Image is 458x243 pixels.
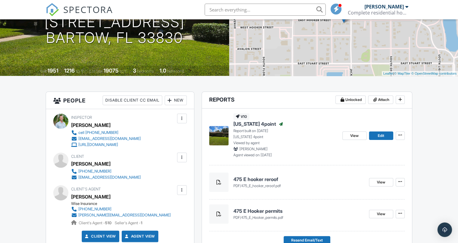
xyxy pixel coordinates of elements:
[71,201,176,206] div: Wise Insurance
[46,92,194,109] h3: People
[105,221,111,225] strong: 510
[137,69,154,73] span: bedrooms
[71,206,171,212] a: [PHONE_NUMBER]
[78,213,171,218] div: [PERSON_NAME][EMAIL_ADDRESS][DOMAIN_NAME]
[160,67,166,74] div: 1.0
[40,69,47,73] span: Built
[44,14,185,46] h1: [STREET_ADDRESS] Bartow, FL 33830
[71,154,84,159] span: Client
[84,233,116,239] a: Client View
[394,72,410,75] a: © MapTiler
[71,130,141,136] a: cell [PHONE_NUMBER]
[76,69,84,73] span: sq. ft.
[71,115,92,120] span: Inspector
[79,221,112,225] span: Client's Agent -
[115,221,142,225] span: Seller's Agent -
[78,130,118,135] div: cell [PHONE_NUMBER]
[205,4,326,16] input: Search everything...
[133,67,136,74] div: 3
[382,71,458,76] div: |
[120,69,127,73] span: sq.ft.
[78,136,141,141] div: [EMAIL_ADDRESS][DOMAIN_NAME]
[103,96,162,105] div: Disable Client CC Email
[71,187,101,191] span: Client's Agent
[71,136,141,142] a: [EMAIL_ADDRESS][DOMAIN_NAME]
[165,96,187,105] div: New
[90,69,103,73] span: Lot Size
[71,174,141,180] a: [EMAIL_ADDRESS][DOMAIN_NAME]
[124,233,155,239] a: Agent View
[167,69,184,73] span: bathrooms
[71,121,110,130] div: [PERSON_NAME]
[46,8,113,21] a: SPECTORA
[71,159,110,168] div: [PERSON_NAME]
[411,72,456,75] a: © OpenStreetMap contributors
[64,67,75,74] div: 1216
[71,168,141,174] a: [PHONE_NUMBER]
[48,67,58,74] div: 1951
[364,4,404,10] div: [PERSON_NAME]
[78,207,111,212] div: [PHONE_NUMBER]
[71,142,141,148] a: [URL][DOMAIN_NAME]
[437,222,452,237] div: Open Intercom Messenger
[348,10,408,16] div: Complete residential home inspections LLC
[78,142,118,147] div: [URL][DOMAIN_NAME]
[71,192,110,201] a: [PERSON_NAME]
[71,212,171,218] a: [PERSON_NAME][EMAIL_ADDRESS][DOMAIN_NAME]
[46,3,59,16] img: The Best Home Inspection Software - Spectora
[63,3,113,16] span: SPECTORA
[104,67,119,74] div: 19075
[383,72,393,75] a: Leaflet
[78,175,141,180] div: [EMAIL_ADDRESS][DOMAIN_NAME]
[78,169,111,174] div: [PHONE_NUMBER]
[141,221,142,225] strong: 1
